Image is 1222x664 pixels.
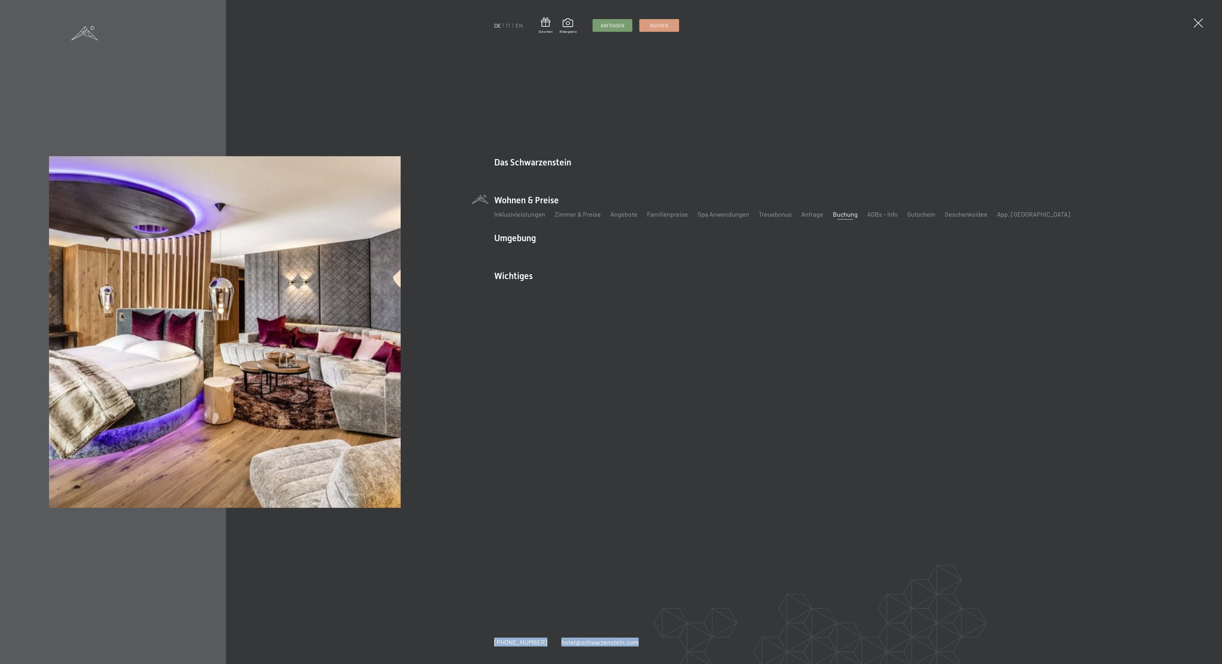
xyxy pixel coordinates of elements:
a: Buchen [640,19,679,31]
a: Spa Anwendungen [698,210,749,218]
a: DE [494,22,501,29]
a: Gutschein [539,17,552,34]
a: Angebote [610,210,637,218]
a: Anfrage [801,210,823,218]
a: EN [516,22,523,29]
a: Familienpreise [647,210,688,218]
a: [PHONE_NUMBER] [494,638,547,647]
span: Gutschein [539,29,552,34]
a: App. [GEOGRAPHIC_DATA] [997,210,1070,218]
img: Buchung [49,156,401,508]
span: Anfragen [600,22,624,29]
a: AGBs - Info [867,210,898,218]
a: Zimmer & Preise [555,210,601,218]
a: IT [506,22,511,29]
a: Buchung [833,210,858,218]
a: Gutschein [907,210,935,218]
a: Geschenksidee [945,210,987,218]
a: Bildergalerie [559,18,577,34]
a: hotel@schwarzenstein.com [561,638,639,647]
a: Inklusivleistungen [494,210,545,218]
span: Bildergalerie [559,29,577,34]
span: Buchen [650,22,668,29]
a: Treuebonus [759,210,792,218]
a: Anfragen [593,19,632,31]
